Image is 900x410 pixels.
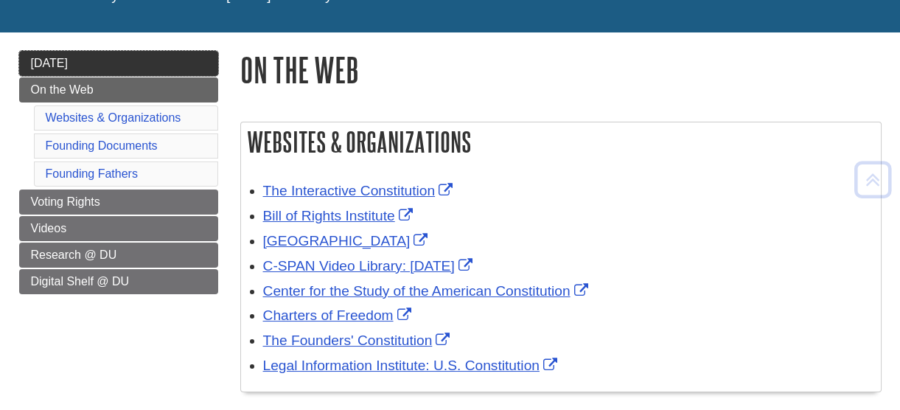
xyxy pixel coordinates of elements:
a: Founding Fathers [46,167,138,180]
a: Digital Shelf @ DU [19,269,218,294]
span: Digital Shelf @ DU [31,275,130,288]
a: Link opens in new window [263,333,454,348]
a: Founding Documents [46,139,158,152]
div: Guide Page Menu [19,51,218,294]
span: Videos [31,222,67,234]
span: [DATE] [31,57,68,69]
a: [DATE] [19,51,218,76]
a: Voting Rights [19,190,218,215]
a: Websites & Organizations [46,111,181,124]
a: Videos [19,216,218,241]
h1: On the Web [240,51,882,88]
span: Voting Rights [31,195,100,208]
a: Link opens in new window [263,183,457,198]
a: Link opens in new window [263,358,561,373]
a: Link opens in new window [263,233,432,249]
h2: Websites & Organizations [241,122,881,161]
a: On the Web [19,77,218,102]
a: Back to Top [849,170,896,190]
a: Link opens in new window [263,283,592,299]
a: Link opens in new window [263,258,476,274]
span: Research @ DU [31,249,117,261]
a: Link opens in new window [263,208,416,223]
a: Link opens in new window [263,307,415,323]
a: Research @ DU [19,243,218,268]
span: On the Web [31,83,94,96]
